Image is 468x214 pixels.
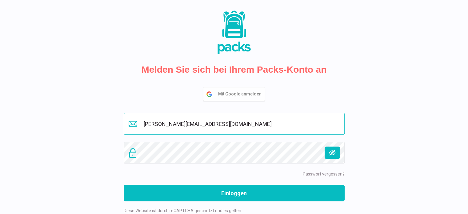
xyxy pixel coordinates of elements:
[221,190,247,196] font: Einloggen
[303,172,345,176] a: Passwort vergessen?
[124,113,345,135] input: E-Mail-Adresse
[124,185,345,201] button: Einloggen
[203,87,265,101] button: Mit Google anmelden
[218,91,262,96] font: Mit Google anmelden
[203,9,265,55] img: Packs Logo
[142,64,327,75] font: Melden Sie sich bei Ihrem Packs-Konto an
